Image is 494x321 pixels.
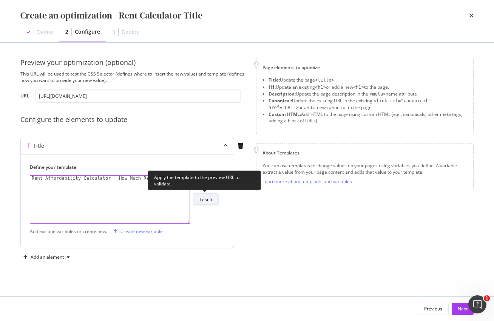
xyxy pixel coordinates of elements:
[269,111,301,117] strong: Custom HTML:
[110,225,163,237] button: Create new variable
[269,91,296,97] strong: Description:
[269,77,467,83] li: Update the page .
[269,98,431,110] span: <link rel="canonical" href="URL">
[458,306,468,312] div: Next
[36,90,241,103] input: https://www.example.com
[148,170,261,190] div: Apply the template to the preview URL to validate.
[33,142,44,150] div: Title
[315,85,326,90] span: <h1>
[20,58,247,68] div: Preview your optimization (optional)
[75,28,100,35] div: Configure
[122,28,139,36] div: Deploy
[269,84,276,90] strong: H1:
[20,71,247,83] div: This URL will be used to test the CSS Selector (defines where to insert the new value) and templa...
[269,91,467,97] li: Update the page description in the name attribute
[269,111,467,124] li: Add HTML to the page using custom HTML (e.g., canonicals, other meta tags, adding a block of URLs).
[269,97,292,104] strong: Canonical:
[31,255,64,259] div: Add an element
[418,303,449,315] button: Previous
[262,64,467,71] div: Page elements to optimize
[20,93,29,101] label: URL
[353,85,364,90] span: <h1>
[452,303,474,315] button: Next
[315,77,334,83] span: <title>
[30,164,219,170] label: Define your template
[469,9,474,22] div: times
[37,28,53,36] div: Define
[269,77,280,83] strong: Title:
[262,162,467,175] div: You can use templates to change values on your pages using variables you define. A variable extra...
[193,193,219,205] button: Test it
[484,295,490,301] span: 1
[20,251,73,263] button: Add an element
[65,28,68,35] div: 2
[20,9,202,22] div: Create an optimization - Rent Calculator Title
[269,84,467,91] li: Update an existing or add a new to the page.
[424,306,442,312] div: Previous
[20,115,247,125] div: Configure the elements to update
[262,150,467,156] div: About Templates
[269,97,467,111] li: Update the existing URL in the existing or add a new canonical to the page.
[199,196,212,203] div: Test it
[30,228,107,235] div: Add existing variables or create new:
[120,228,163,235] div: Create new variable
[468,295,486,313] iframe: Intercom live chat
[262,178,352,185] a: Learn more about templates and variables
[112,28,115,36] div: 3
[369,91,386,97] span: <meta>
